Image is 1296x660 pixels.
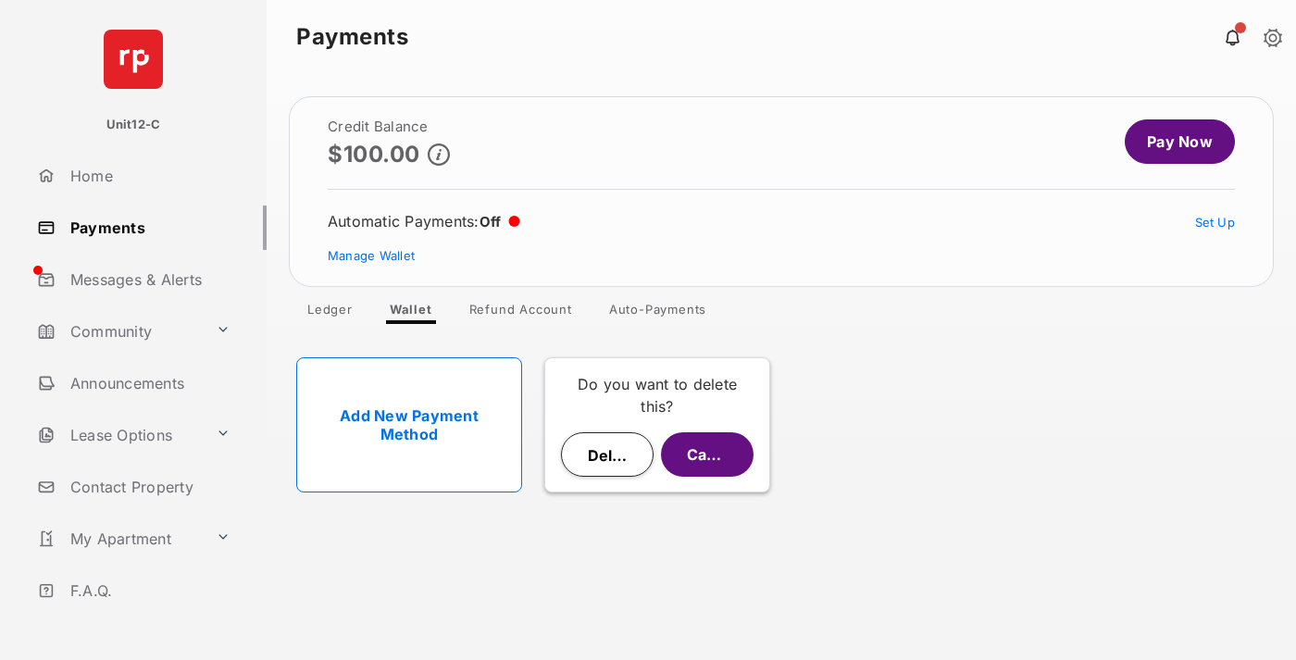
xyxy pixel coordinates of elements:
[296,26,408,48] strong: Payments
[293,302,368,324] a: Ledger
[561,432,654,477] button: Delete
[375,302,447,324] a: Wallet
[106,116,161,134] p: Unit12-C
[588,446,636,465] span: Delete
[30,309,208,354] a: Community
[30,413,208,457] a: Lease Options
[30,361,267,405] a: Announcements
[30,568,267,613] a: F.A.Q.
[328,119,450,134] h2: Credit Balance
[1195,215,1236,230] a: Set Up
[30,517,208,561] a: My Apartment
[30,465,267,509] a: Contact Property
[104,30,163,89] img: svg+xml;base64,PHN2ZyB4bWxucz0iaHR0cDovL3d3dy53My5vcmcvMjAwMC9zdmciIHdpZHRoPSI2NCIgaGVpZ2h0PSI2NC...
[687,445,737,464] span: Cancel
[328,142,420,167] p: $100.00
[296,357,522,492] a: Add New Payment Method
[328,212,520,230] div: Automatic Payments :
[560,373,754,417] p: Do you want to delete this?
[328,248,415,263] a: Manage Wallet
[30,205,267,250] a: Payments
[661,432,754,477] button: Cancel
[30,257,267,302] a: Messages & Alerts
[30,154,267,198] a: Home
[594,302,721,324] a: Auto-Payments
[480,213,502,230] span: Off
[455,302,587,324] a: Refund Account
